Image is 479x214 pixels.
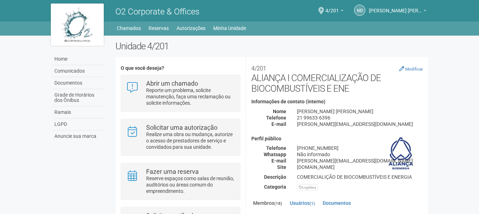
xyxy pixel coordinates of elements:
strong: Whatsapp [264,152,286,157]
strong: E-mail [271,158,286,164]
a: Autorizações [176,23,205,33]
small: (1) [310,201,315,206]
a: Solicitar uma autorização Realize uma obra ou mudança, autorize o acesso de prestadores de serviç... [126,124,235,150]
a: Anuncie sua marca [53,130,105,142]
a: Membros(18) [251,198,284,209]
small: Modificar [405,67,423,72]
div: [PERSON_NAME] [PERSON_NAME] [292,108,428,115]
div: Não informado [292,151,428,158]
a: Md [354,5,365,16]
a: Grade de Horários dos Ônibus [53,89,105,106]
small: (18) [274,201,282,206]
p: Realize uma obra ou mudança, autorize o acesso de prestadores de serviço e convidados para sua un... [146,131,235,150]
a: Documentos [53,77,105,89]
strong: Abrir um chamado [146,80,198,87]
a: Home [53,53,105,65]
strong: E-mail [271,121,286,127]
a: Reservas [149,23,169,33]
a: Modificar [399,66,423,72]
a: [PERSON_NAME] [PERSON_NAME] [369,9,426,14]
span: Marcelo de Andrade Ferreira [369,1,422,13]
strong: Descrição [264,174,286,180]
p: Reserve espaços como salas de reunião, auditórios ou áreas comum do empreendimento. [146,175,235,194]
h4: Perfil público [251,136,423,141]
a: Documentos [321,198,353,208]
strong: Telefone [266,145,286,151]
div: [PHONE_NUMBER] [292,145,428,151]
span: 4/201 [325,1,339,13]
strong: Fazer uma reserva [146,168,199,175]
div: Logística [297,184,318,191]
h2: Unidade 4/201 [115,41,429,51]
a: Ramais [53,106,105,118]
h2: ALIANÇA I COMERCIALIZAÇÃO DE BIOCOMBUSTÍVEIS E ENE [251,62,423,94]
img: business.png [384,136,418,171]
a: Abrir um chamado Reporte um problema, solicite manutenção, faça uma reclamação ou solicite inform... [126,80,235,106]
a: LGPD [53,118,105,130]
strong: Solicitar uma autorização [146,124,217,131]
strong: Categoria [264,184,286,190]
div: [PERSON_NAME][EMAIL_ADDRESS][DOMAIN_NAME] [292,121,428,127]
h4: O que você deseja? [121,66,240,71]
small: 4/201 [251,65,266,72]
a: Minha Unidade [213,23,246,33]
a: 4/201 [325,9,343,14]
div: [DOMAIN_NAME] [292,164,428,170]
div: COMERCIALIÇÃO DE BIOCOMBUSTÍVEIS E ENERGIA [292,174,428,180]
a: Usuários(1) [288,198,317,208]
div: [PERSON_NAME][EMAIL_ADDRESS][DOMAIN_NAME] [292,158,428,164]
strong: Site [277,164,286,170]
a: Fazer uma reserva Reserve espaços como salas de reunião, auditórios ou áreas comum do empreendime... [126,169,235,194]
img: logo.jpg [51,4,104,46]
p: Reporte um problema, solicite manutenção, faça uma reclamação ou solicite informações. [146,87,235,106]
span: O2 Corporate & Offices [115,7,199,17]
strong: Nome [273,109,286,114]
strong: Telefone [266,115,286,121]
h4: Informações de contato (interno) [251,99,423,104]
div: 21 99633-6396 [292,115,428,121]
a: Chamados [117,23,141,33]
a: Comunicados [53,65,105,77]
